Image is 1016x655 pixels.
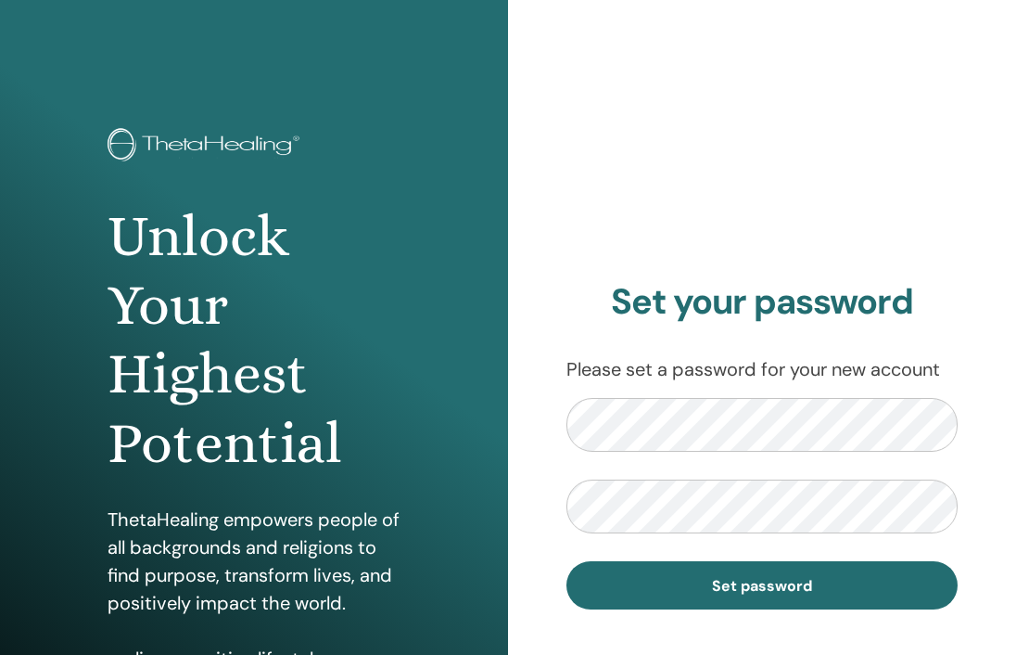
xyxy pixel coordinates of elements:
[108,202,400,479] h1: Unlock Your Highest Potential
[566,355,958,383] p: Please set a password for your new account
[566,561,958,610] button: Set password
[712,576,812,596] span: Set password
[566,281,958,324] h2: Set your password
[108,506,400,617] p: ThetaHealing empowers people of all backgrounds and religions to find purpose, transform lives, a...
